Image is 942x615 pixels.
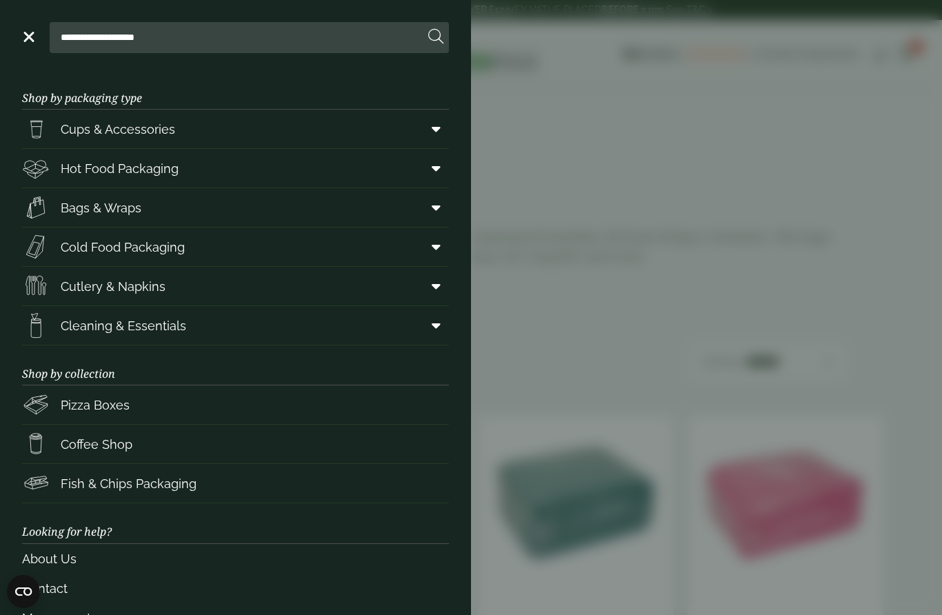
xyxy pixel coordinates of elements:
[22,470,50,497] img: FishNchip_box.svg
[61,120,175,139] span: Cups & Accessories
[22,194,50,221] img: Paper_carriers.svg
[22,391,50,419] img: Pizza_boxes.svg
[22,228,449,266] a: Cold Food Packaging
[22,272,50,300] img: Cutlery.svg
[22,312,50,339] img: open-wipe.svg
[61,159,179,178] span: Hot Food Packaging
[22,574,449,603] a: Contact
[22,503,449,543] h3: Looking for help?
[61,277,166,296] span: Cutlery & Napkins
[61,474,197,493] span: Fish & Chips Packaging
[61,316,186,335] span: Cleaning & Essentials
[22,267,449,305] a: Cutlery & Napkins
[22,430,50,458] img: HotDrink_paperCup.svg
[61,199,141,217] span: Bags & Wraps
[22,544,449,574] a: About Us
[22,70,449,110] h3: Shop by packaging type
[22,115,50,143] img: PintNhalf_cup.svg
[22,188,449,227] a: Bags & Wraps
[22,464,449,503] a: Fish & Chips Packaging
[22,149,449,188] a: Hot Food Packaging
[22,233,50,261] img: Sandwich_box.svg
[22,425,449,463] a: Coffee Shop
[22,154,50,182] img: Deli_box.svg
[22,110,449,148] a: Cups & Accessories
[22,345,449,385] h3: Shop by collection
[22,385,449,424] a: Pizza Boxes
[22,306,449,345] a: Cleaning & Essentials
[61,238,185,256] span: Cold Food Packaging
[61,435,132,454] span: Coffee Shop
[7,575,40,608] button: Open CMP widget
[61,396,130,414] span: Pizza Boxes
